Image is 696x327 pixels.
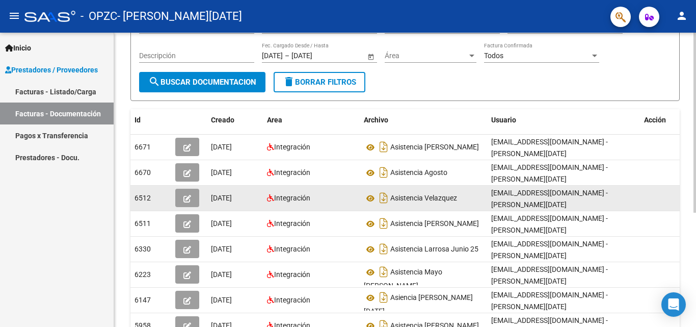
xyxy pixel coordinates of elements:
mat-icon: delete [283,76,295,88]
input: Fecha fin [291,52,341,60]
mat-icon: search [148,76,160,88]
i: Descargar documento [377,215,390,232]
span: [EMAIL_ADDRESS][DOMAIN_NAME] - [PERSON_NAME][DATE] [491,189,608,209]
datatable-header-cell: Archivo [360,109,487,131]
span: Integración [274,296,310,304]
mat-icon: menu [8,10,20,22]
span: [EMAIL_ADDRESS][DOMAIN_NAME] - [PERSON_NAME][DATE] [491,138,608,158]
span: Asistencia [PERSON_NAME] [390,220,479,228]
span: – [285,52,289,60]
button: Borrar Filtros [274,72,365,92]
span: - OPZC [81,5,117,28]
span: Asistencia Larrosa Junio 25 [390,245,478,254]
span: Integración [274,143,310,151]
span: [EMAIL_ADDRESS][DOMAIN_NAME] - [PERSON_NAME][DATE] [491,214,608,234]
span: [DATE] [211,219,232,228]
span: Asistencia Agosto [390,169,447,177]
span: Integración [274,270,310,279]
span: 6512 [135,194,151,202]
mat-icon: person [676,10,688,22]
datatable-header-cell: Id [130,109,171,131]
span: [DATE] [211,296,232,304]
span: Archivo [364,116,388,124]
span: 6511 [135,219,151,228]
i: Descargar documento [377,289,390,306]
span: Integración [274,245,310,253]
button: Open calendar [365,51,376,62]
span: [DATE] [211,194,232,202]
datatable-header-cell: Area [263,109,360,131]
span: 6223 [135,270,151,279]
span: Asistencia [PERSON_NAME] [390,143,479,152]
span: 6671 [135,143,151,151]
datatable-header-cell: Acción [640,109,691,131]
span: [EMAIL_ADDRESS][DOMAIN_NAME] - [PERSON_NAME][DATE] [491,291,608,311]
span: 6147 [135,296,151,304]
span: Todos [484,52,503,60]
span: 6670 [135,168,151,177]
span: Borrar Filtros [283,78,356,87]
span: Integración [274,168,310,177]
span: Id [135,116,141,124]
i: Descargar documento [377,264,390,280]
span: Integración [274,194,310,202]
span: [DATE] [211,168,232,177]
input: Fecha inicio [262,52,283,60]
span: [EMAIL_ADDRESS][DOMAIN_NAME] - [PERSON_NAME][DATE] [491,240,608,260]
span: Buscar Documentacion [148,78,256,87]
span: [DATE] [211,245,232,253]
i: Descargar documento [377,241,390,257]
span: [DATE] [211,270,232,279]
span: Creado [211,116,234,124]
span: Usuario [491,116,516,124]
span: Prestadores / Proveedores [5,64,98,76]
span: - [PERSON_NAME][DATE] [117,5,242,28]
span: Asistencia Velazquez [390,194,457,203]
i: Descargar documento [377,190,390,206]
span: Inicio [5,42,31,54]
span: 6330 [135,245,151,253]
datatable-header-cell: Usuario [487,109,640,131]
span: Integración [274,219,310,228]
span: [DATE] [211,143,232,151]
span: Área [385,52,467,60]
span: Asiencia [PERSON_NAME][DATE] [364,294,473,316]
span: Area [267,116,282,124]
span: Acción [644,116,666,124]
i: Descargar documento [377,139,390,155]
span: Asistencia Mayo [PERSON_NAME] [364,268,442,290]
div: Open Intercom Messenger [661,292,686,317]
button: Buscar Documentacion [139,72,265,92]
span: [EMAIL_ADDRESS][DOMAIN_NAME] - [PERSON_NAME][DATE] [491,265,608,285]
span: [EMAIL_ADDRESS][DOMAIN_NAME] - [PERSON_NAME][DATE] [491,163,608,183]
datatable-header-cell: Creado [207,109,263,131]
i: Descargar documento [377,164,390,181]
